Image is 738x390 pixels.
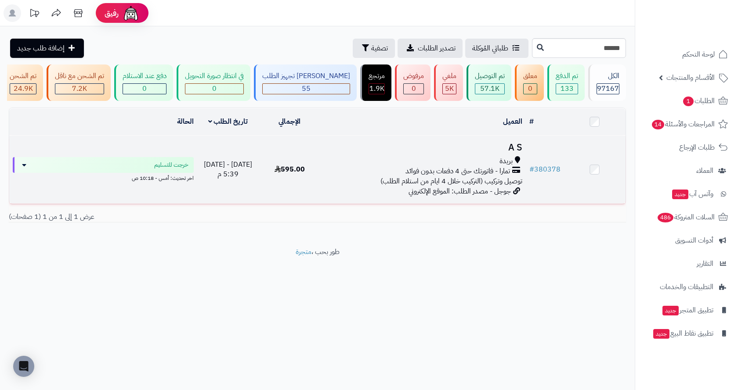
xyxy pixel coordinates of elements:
span: أدوات التسويق [675,234,713,247]
span: 0 [412,83,416,94]
a: مرفوض 0 [393,64,432,101]
a: التطبيقات والخدمات [640,276,733,297]
div: 0 [185,84,243,94]
span: تطبيق المتجر [662,304,713,316]
div: تم التوصيل [475,71,505,81]
a: دفع عند الاستلام 0 [112,64,175,101]
a: التقارير [640,253,733,274]
span: الطلبات [682,95,715,107]
div: 133 [556,84,578,94]
button: تصفية [353,39,395,58]
h3: A S [324,143,522,153]
span: تصدير الطلبات [418,43,456,54]
span: # [529,164,534,175]
a: الكل97167 [586,64,628,101]
span: 486 [657,212,674,223]
span: تطبيق نقاط البيع [652,327,713,340]
a: أدوات التسويق [640,230,733,251]
a: وآتس آبجديد [640,183,733,204]
span: العملاء [696,165,713,177]
a: السلات المتروكة486 [640,207,733,228]
span: 0 [142,83,147,94]
span: طلباتي المُوكلة [472,43,508,54]
span: السلات المتروكة [657,211,715,223]
a: تصدير الطلبات [398,39,463,58]
div: 0 [524,84,537,94]
span: إضافة طلب جديد [17,43,65,54]
a: متجرة [296,247,311,257]
span: [DATE] - [DATE] 5:39 م [204,159,252,180]
a: طلباتي المُوكلة [465,39,528,58]
div: مرتجع [369,71,385,81]
span: جديد [662,306,679,315]
a: العملاء [640,160,733,181]
span: طلبات الإرجاع [679,141,715,154]
a: مرتجع 1.9K [358,64,393,101]
span: 1 [683,96,694,107]
div: 55 [263,84,350,94]
img: logo-2.png [678,13,730,32]
a: تطبيق المتجرجديد [640,300,733,321]
a: في انتظار صورة التحويل 0 [175,64,252,101]
a: الطلبات1 [640,90,733,111]
a: لوحة التحكم [640,44,733,65]
div: اخر تحديث: أمس - 10:18 ص [13,173,194,182]
div: ملغي [442,71,456,81]
div: 57136 [475,84,504,94]
a: إضافة طلب جديد [10,39,84,58]
span: تصفية [371,43,388,54]
span: رفيق [105,8,119,18]
a: طلبات الإرجاع [640,137,733,158]
a: #380378 [529,164,561,175]
div: Open Intercom Messenger [13,356,34,377]
div: 24939 [10,84,36,94]
span: وآتس آب [671,188,713,200]
span: 97167 [597,83,619,94]
span: لوحة التحكم [682,48,715,61]
a: [PERSON_NAME] تجهيز الطلب 55 [252,64,358,101]
a: معلق 0 [513,64,546,101]
span: 24.9K [14,83,33,94]
div: تم الشحن [10,71,36,81]
div: 5007 [443,84,456,94]
div: تم الدفع [556,71,578,81]
span: المراجعات والأسئلة [651,118,715,130]
span: 0 [212,83,217,94]
span: خرجت للتسليم [154,161,188,169]
span: بريدة [499,156,513,166]
div: [PERSON_NAME] تجهيز الطلب [262,71,350,81]
span: 55 [302,83,311,94]
div: تم الشحن مع ناقل [55,71,104,81]
div: 7222 [55,84,104,94]
div: 0 [404,84,423,94]
img: ai-face.png [122,4,140,22]
a: تاريخ الطلب [208,116,248,127]
a: الحالة [177,116,194,127]
a: تحديثات المنصة [23,4,45,24]
a: تم الدفع 133 [546,64,586,101]
span: 7.2K [72,83,87,94]
span: جوجل - مصدر الطلب: الموقع الإلكتروني [409,186,511,197]
a: المراجعات والأسئلة14 [640,114,733,135]
div: 1854 [369,84,384,94]
div: معلق [523,71,537,81]
a: تم الشحن مع ناقل 7.2K [45,64,112,101]
div: الكل [597,71,619,81]
a: تطبيق نقاط البيعجديد [640,323,733,344]
span: 1.9K [369,83,384,94]
span: التطبيقات والخدمات [660,281,713,293]
div: عرض 1 إلى 1 من 1 (1 صفحات) [2,212,318,222]
div: مرفوض [403,71,424,81]
div: 0 [123,84,166,94]
a: # [529,116,534,127]
span: تمارا - فاتورتك حتى 4 دفعات بدون فوائد [405,166,510,176]
span: 57.1K [480,83,499,94]
a: ملغي 5K [432,64,465,101]
span: الأقسام والمنتجات [666,72,715,84]
span: 14 [651,119,665,130]
span: جديد [672,190,688,199]
div: في انتظار صورة التحويل [185,71,244,81]
a: العميل [503,116,522,127]
span: 0 [528,83,532,94]
span: توصيل وتركيب (التركيب خلال 4 ايام من استلام الطلب) [380,176,522,186]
